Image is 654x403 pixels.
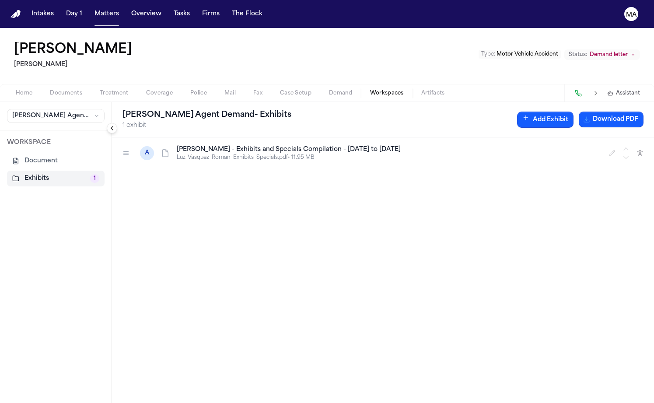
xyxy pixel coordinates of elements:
span: [PERSON_NAME] Agent Demand [12,112,91,120]
button: Exhibits1 [7,171,105,186]
button: Overview [128,6,165,22]
div: A[PERSON_NAME] - Exhibits and Specials Compilation - [DATE] to [DATE]Luz_Vasquez_Roman_Exhibits_S... [112,137,654,169]
button: [PERSON_NAME] Agent Demand [7,109,105,123]
button: Edit matter name [14,42,132,58]
div: A [140,146,154,160]
span: Status: [569,51,587,58]
span: Type : [481,52,495,57]
p: WORKSPACE [7,137,105,148]
span: Documents [50,90,82,97]
span: Police [190,90,207,97]
button: The Flock [228,6,266,22]
span: 1 [90,174,99,183]
button: Make a Call [572,87,584,99]
button: Matters [91,6,122,22]
button: Firms [199,6,223,22]
span: Coverage [146,90,173,97]
p: Luz_Vasquez_Roman_Exhibits_Specials.pdf • 11.95 MB [177,154,598,161]
text: MA [626,12,637,18]
button: Day 1 [63,6,86,22]
span: Artifacts [421,90,445,97]
button: Tasks [170,6,193,22]
button: Change status from Demand letter [564,49,640,60]
span: Treatment [100,90,129,97]
button: Collapse sidebar [107,123,117,133]
span: Mail [224,90,236,97]
span: Demand letter [590,51,628,58]
h1: [PERSON_NAME] [14,42,132,58]
span: Assistant [616,90,640,97]
button: Edit Type: Motor Vehicle Accident [479,50,561,59]
button: Download PDF [579,112,644,127]
button: Edit exhibit name [605,146,619,160]
span: Motor Vehicle Accident [497,52,558,57]
span: Workspaces [370,90,404,97]
span: Fax [253,90,262,97]
button: Assistant [607,90,640,97]
button: Document [7,153,105,169]
h2: [PERSON_NAME] [14,60,136,70]
span: Demand [329,90,353,97]
button: Intakes [28,6,57,22]
a: Home [10,10,21,18]
img: Finch Logo [10,10,21,18]
h2: [PERSON_NAME] Agent Demand - Exhibits [122,109,291,121]
button: Add Exhibit [517,112,574,128]
span: Case Setup [280,90,311,97]
p: 1 exhibit [122,121,291,130]
span: Home [16,90,32,97]
h4: [PERSON_NAME] - Exhibits and Specials Compilation - [DATE] to [DATE] [177,145,598,154]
